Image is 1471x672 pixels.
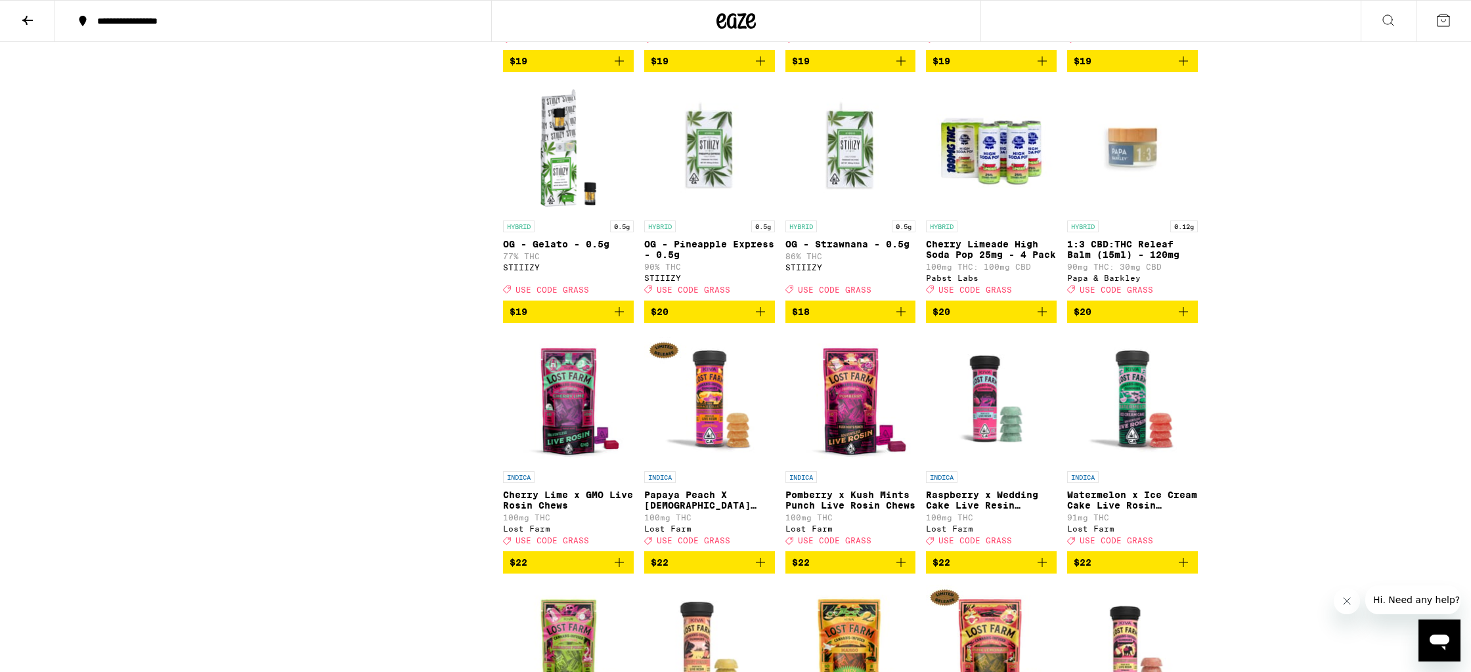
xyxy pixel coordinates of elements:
[503,252,634,261] p: 77% THC
[651,306,669,317] span: $20
[785,490,916,511] p: Pomberry x Kush Mints Punch Live Rosin Chews
[644,83,775,301] a: Open page for OG - Pineapple Express - 0.5g from STIIIZY
[651,557,669,568] span: $22
[926,490,1057,511] p: Raspberry x Wedding Cake Live Resin Gummies
[503,50,634,72] button: Add to bag
[1080,536,1153,545] span: USE CODE GRASS
[933,56,950,66] span: $19
[1067,50,1198,72] button: Add to bag
[926,513,1057,522] p: 100mg THC
[503,301,634,323] button: Add to bag
[1418,619,1460,661] iframe: Button to launch messaging window
[926,333,1057,465] img: Lost Farm - Raspberry x Wedding Cake Live Resin Gummies
[785,252,916,261] p: 86% THC
[926,524,1057,533] div: Lost Farm
[926,471,957,483] p: INDICA
[785,220,817,232] p: HYBRID
[926,262,1057,271] p: 100mg THC: 100mg CBD
[503,524,634,533] div: Lost Farm
[1067,262,1198,271] p: 90mg THC: 30mg CBD
[926,50,1057,72] button: Add to bag
[1067,471,1099,483] p: INDICA
[651,56,669,66] span: $19
[933,306,950,317] span: $20
[938,285,1012,294] span: USE CODE GRASS
[1067,490,1198,511] p: Watermelon x Ice Cream Cake Live Rosin Gummies
[503,471,535,483] p: INDICA
[751,220,775,232] p: 0.5g
[1067,239,1198,260] p: 1:3 CBD:THC Releaf Balm (15ml) - 120mg
[644,50,775,72] button: Add to bag
[1067,333,1198,551] a: Open page for Watermelon x Ice Cream Cake Live Rosin Gummies from Lost Farm
[785,239,916,249] p: OG - Strawnana - 0.5g
[644,490,775,511] p: Papaya Peach X [DEMOGRAPHIC_DATA] Kush Resin 100mg
[644,513,775,522] p: 100mg THC
[1334,588,1360,614] iframe: Close message
[503,83,634,301] a: Open page for OG - Gelato - 0.5g from STIIIZY
[503,333,634,465] img: Lost Farm - Cherry Lime x GMO Live Rosin Chews
[798,536,871,545] span: USE CODE GRASS
[503,333,634,551] a: Open page for Cherry Lime x GMO Live Rosin Chews from Lost Farm
[503,513,634,522] p: 100mg THC
[785,333,916,551] a: Open page for Pomberry x Kush Mints Punch Live Rosin Chews from Lost Farm
[516,536,589,545] span: USE CODE GRASS
[644,83,775,214] img: STIIIZY - OG - Pineapple Express - 0.5g
[1080,285,1153,294] span: USE CODE GRASS
[1365,585,1460,614] iframe: Message from company
[503,551,634,574] button: Add to bag
[644,239,775,260] p: OG - Pineapple Express - 0.5g
[510,56,527,66] span: $19
[1067,551,1198,574] button: Add to bag
[644,524,775,533] div: Lost Farm
[785,513,916,522] p: 100mg THC
[933,557,950,568] span: $22
[926,83,1057,214] img: Pabst Labs - Cherry Limeade High Soda Pop 25mg - 4 Pack
[1067,524,1198,533] div: Lost Farm
[785,471,817,483] p: INDICA
[938,536,1012,545] span: USE CODE GRASS
[644,220,676,232] p: HYBRID
[503,220,535,232] p: HYBRID
[792,306,810,317] span: $18
[926,83,1057,301] a: Open page for Cherry Limeade High Soda Pop 25mg - 4 Pack from Pabst Labs
[926,274,1057,282] div: Pabst Labs
[785,301,916,323] button: Add to bag
[510,557,527,568] span: $22
[1067,274,1198,282] div: Papa & Barkley
[1074,56,1091,66] span: $19
[516,285,589,294] span: USE CODE GRASS
[644,301,775,323] button: Add to bag
[644,471,676,483] p: INDICA
[926,220,957,232] p: HYBRID
[926,551,1057,574] button: Add to bag
[644,333,775,465] img: Lost Farm - Papaya Peach X Hindu Kush Resin 100mg
[926,239,1057,260] p: Cherry Limeade High Soda Pop 25mg - 4 Pack
[785,83,916,214] img: STIIIZY - OG - Strawnana - 0.5g
[785,263,916,272] div: STIIIZY
[785,50,916,72] button: Add to bag
[510,306,527,317] span: $19
[644,262,775,271] p: 90% THC
[503,239,634,249] p: OG - Gelato - 0.5g
[644,551,775,574] button: Add to bag
[644,333,775,551] a: Open page for Papaya Peach X Hindu Kush Resin 100mg from Lost Farm
[1074,557,1091,568] span: $22
[1067,220,1099,232] p: HYBRID
[503,263,634,272] div: STIIIZY
[926,301,1057,323] button: Add to bag
[1067,301,1198,323] button: Add to bag
[785,551,916,574] button: Add to bag
[926,333,1057,551] a: Open page for Raspberry x Wedding Cake Live Resin Gummies from Lost Farm
[610,220,634,232] p: 0.5g
[657,285,730,294] span: USE CODE GRASS
[785,524,916,533] div: Lost Farm
[892,220,915,232] p: 0.5g
[657,536,730,545] span: USE CODE GRASS
[792,56,810,66] span: $19
[1074,306,1091,317] span: $20
[1170,220,1198,232] p: 0.12g
[785,83,916,301] a: Open page for OG - Strawnana - 0.5g from STIIIZY
[1067,83,1198,301] a: Open page for 1:3 CBD:THC Releaf Balm (15ml) - 120mg from Papa & Barkley
[644,274,775,282] div: STIIIZY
